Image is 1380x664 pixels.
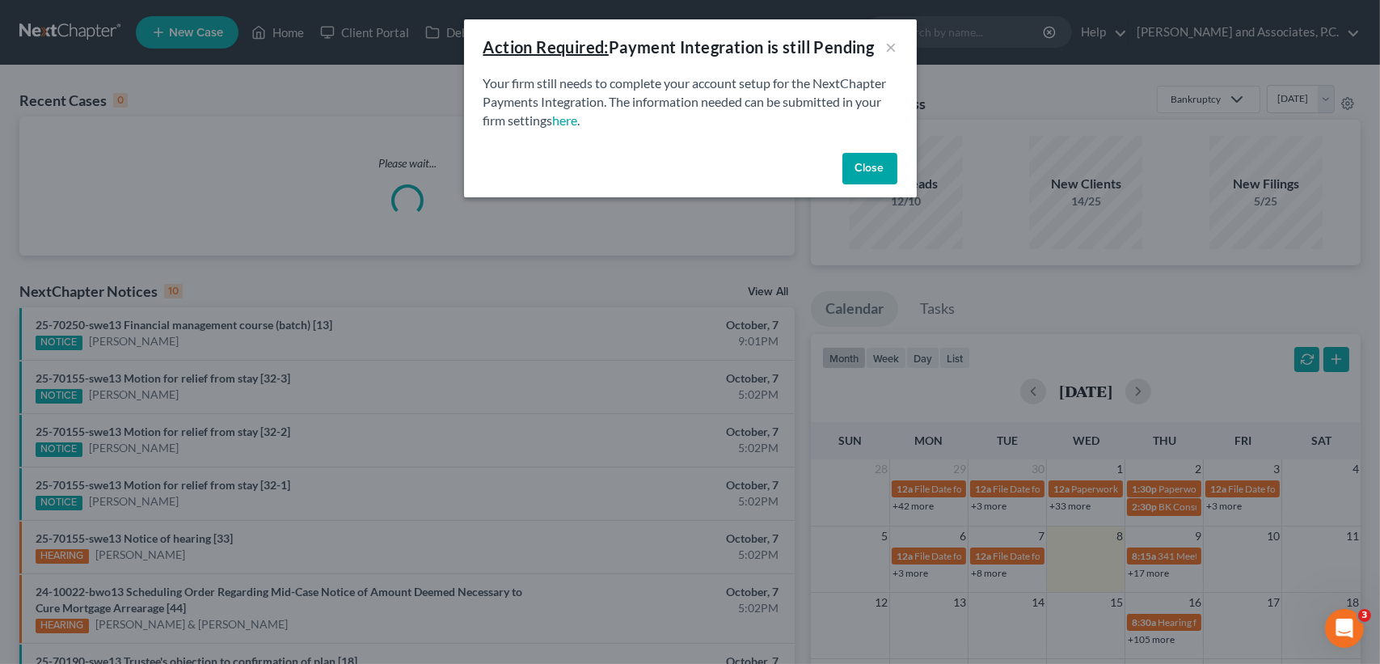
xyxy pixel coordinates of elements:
[483,37,609,57] u: Action Required:
[886,37,897,57] button: ×
[1358,609,1371,622] span: 3
[1325,609,1364,648] iframe: Intercom live chat
[842,153,897,185] button: Close
[483,36,875,58] div: Payment Integration is still Pending
[553,112,578,128] a: here
[483,74,897,130] p: Your firm still needs to complete your account setup for the NextChapter Payments Integration. Th...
